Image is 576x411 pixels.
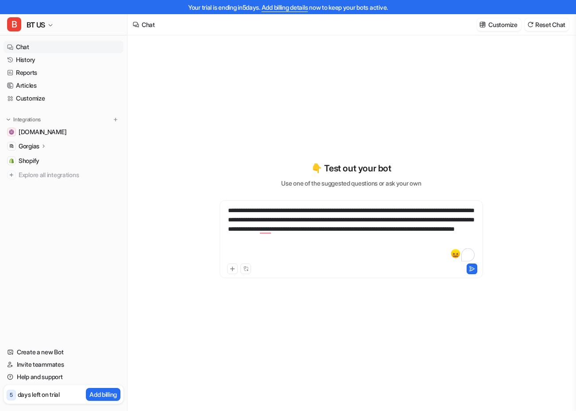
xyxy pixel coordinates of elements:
p: Customize [488,20,517,29]
a: Explore all integrations [4,169,124,181]
button: Integrations [4,115,43,124]
a: Invite teammates [4,358,124,371]
button: Add billing [86,388,120,401]
img: reset [527,21,533,28]
a: Customize [4,92,124,105]
span: [DOMAIN_NAME] [19,128,66,136]
img: menu_add.svg [112,116,119,123]
a: Chat [4,41,124,53]
p: Use one of the suggested questions or ask your own [281,178,421,188]
span: BT US [27,19,45,31]
button: Customize [477,18,521,31]
div: To enrich screen reader interactions, please activate Accessibility in Grammarly extension settings [222,206,481,262]
p: Gorgias [19,142,39,151]
a: Add billing details [262,4,308,11]
a: ShopifyShopify [4,155,124,167]
a: Help and support [4,371,124,383]
p: Add billing [89,390,117,399]
img: explore all integrations [7,171,16,179]
img: bentleytrike.com [9,129,14,135]
img: expand menu [5,116,12,123]
p: days left on trial [18,390,60,399]
div: Chat [142,20,155,29]
img: Gorgias [9,143,14,149]
img: Shopify [9,158,14,163]
a: Create a new Bot [4,346,124,358]
a: History [4,54,124,66]
a: bentleytrike.com[DOMAIN_NAME] [4,126,124,138]
img: customize [479,21,486,28]
button: Reset Chat [525,18,569,31]
span: Shopify [19,156,39,165]
span: B [7,17,21,31]
a: Articles [4,79,124,92]
a: Reports [4,66,124,79]
p: 👇 Test out your bot [311,162,391,175]
p: Integrations [13,116,41,123]
span: Explore all integrations [19,168,120,182]
p: 5 [10,391,13,399]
